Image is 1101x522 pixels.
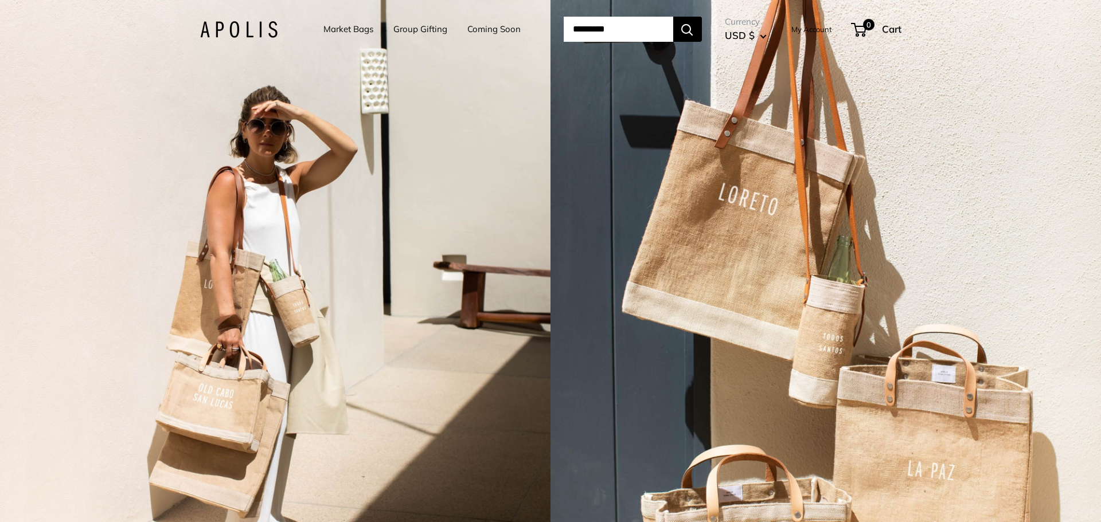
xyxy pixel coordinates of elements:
[725,14,767,30] span: Currency
[393,21,447,37] a: Group Gifting
[725,29,755,41] span: USD $
[673,17,702,42] button: Search
[564,17,673,42] input: Search...
[200,21,278,38] img: Apolis
[882,23,901,35] span: Cart
[852,20,901,38] a: 0 Cart
[862,19,874,30] span: 0
[791,22,832,36] a: My Account
[467,21,521,37] a: Coming Soon
[725,26,767,45] button: USD $
[323,21,373,37] a: Market Bags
